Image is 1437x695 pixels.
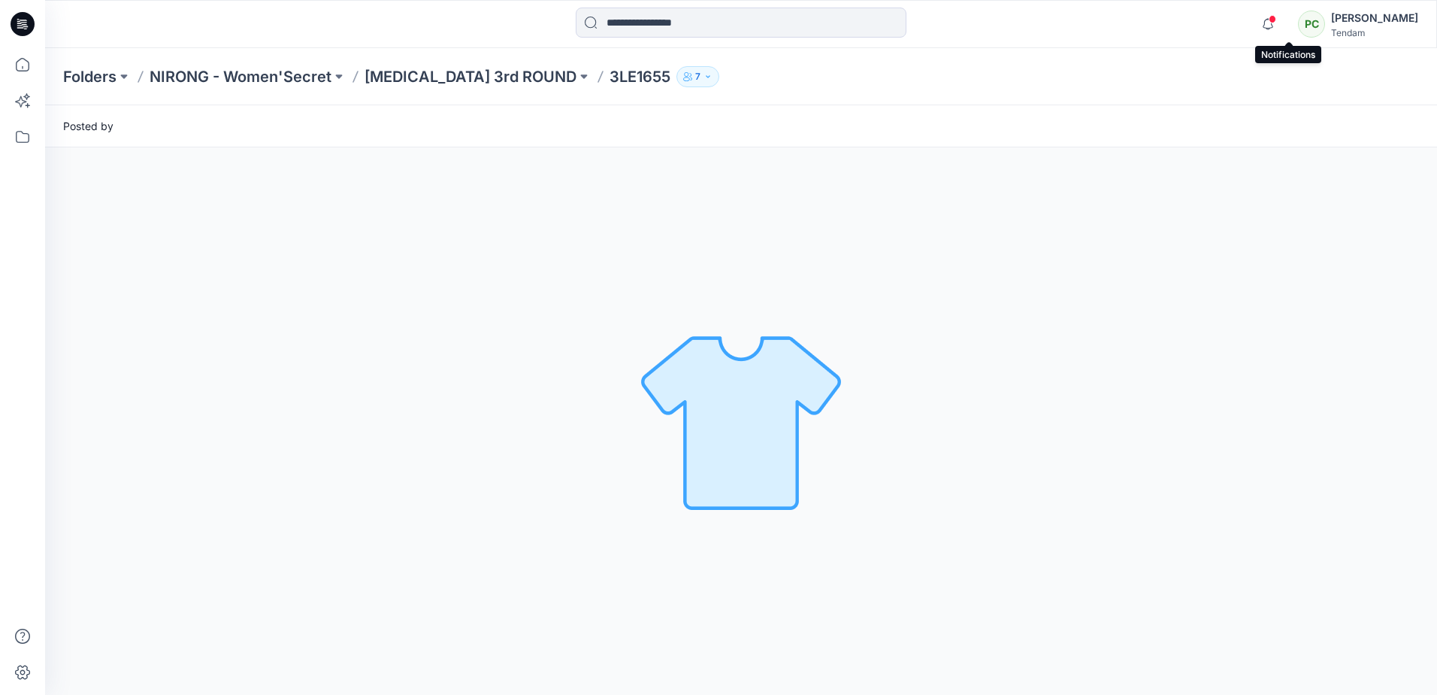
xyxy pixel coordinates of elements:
a: [MEDICAL_DATA] 3rd ROUND [365,66,576,87]
div: PC [1298,11,1325,38]
a: Folders [63,66,116,87]
img: No Outline [636,316,846,527]
p: 3LE1655 [610,66,670,87]
a: NIRONG - Women'Secret [150,66,331,87]
div: Tendam [1331,27,1418,38]
span: Posted by [63,118,113,134]
div: [PERSON_NAME] [1331,9,1418,27]
button: 7 [676,66,719,87]
p: 7 [695,68,700,85]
